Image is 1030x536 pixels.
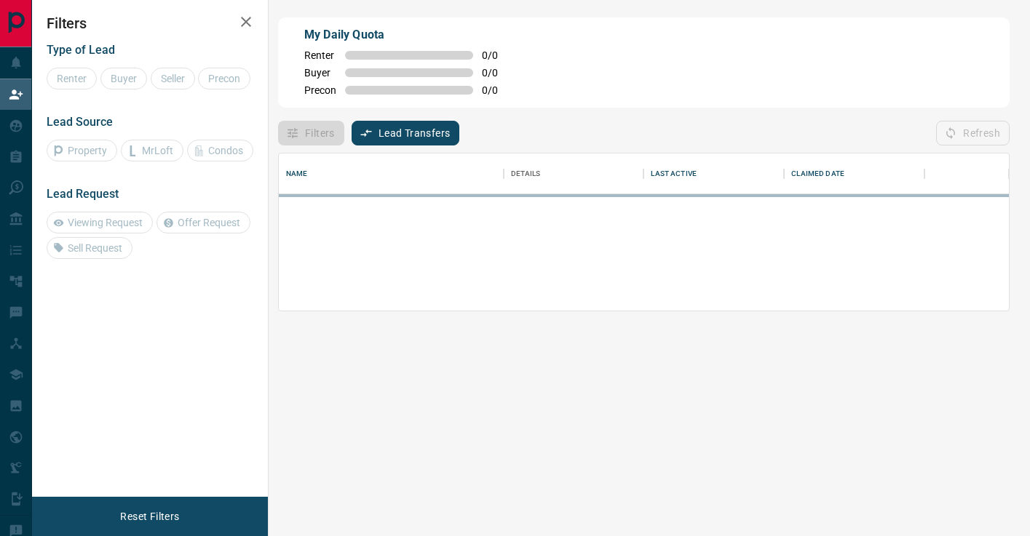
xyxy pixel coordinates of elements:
div: Details [511,153,541,194]
span: Lead Source [47,115,113,129]
div: Name [286,153,308,194]
span: Buyer [304,67,336,79]
button: Reset Filters [111,504,189,529]
button: Lead Transfers [352,121,460,145]
span: Type of Lead [47,43,115,57]
div: Details [504,153,644,194]
span: Precon [304,84,336,96]
p: My Daily Quota [304,26,514,44]
span: Lead Request [47,187,119,201]
span: 0 / 0 [482,67,514,79]
span: 0 / 0 [482,84,514,96]
h2: Filters [47,15,253,32]
div: Claimed Date [791,153,844,194]
div: Name [279,153,504,194]
span: 0 / 0 [482,49,514,61]
div: Claimed Date [784,153,924,194]
span: Renter [304,49,336,61]
div: Last Active [643,153,784,194]
div: Last Active [651,153,696,194]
